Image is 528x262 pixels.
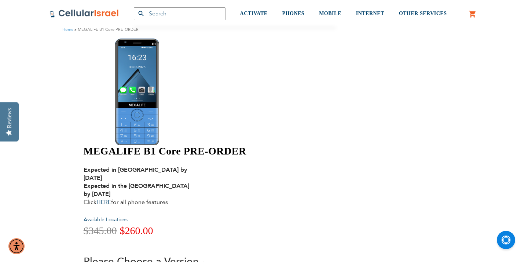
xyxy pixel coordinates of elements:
a: HERE [96,198,111,206]
img: Cellular Israel Logo [49,9,119,18]
h1: MEGALIFE B1 Core PRE-ORDER [84,145,341,157]
input: Search [134,7,225,20]
div: Click for all phone features [84,166,197,206]
span: $260.00 [120,225,153,236]
span: MOBILE [319,11,341,16]
img: MEGALIFE B1 Core PRE-ORDER [115,39,159,145]
a: Available Locations [84,216,128,223]
strong: Expected in [GEOGRAPHIC_DATA] by [DATE] Expected in the [GEOGRAPHIC_DATA] by [DATE] [84,166,189,198]
div: Reviews [6,108,13,128]
a: Home [62,27,73,32]
li: MEGALIFE B1 Core PRE-ORDER [73,26,139,33]
span: $345.00 [84,225,117,236]
span: ACTIVATE [240,11,268,16]
span: INTERNET [356,11,384,16]
span: PHONES [282,11,305,16]
div: Accessibility Menu [8,238,25,254]
span: OTHER SERVICES [399,11,447,16]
